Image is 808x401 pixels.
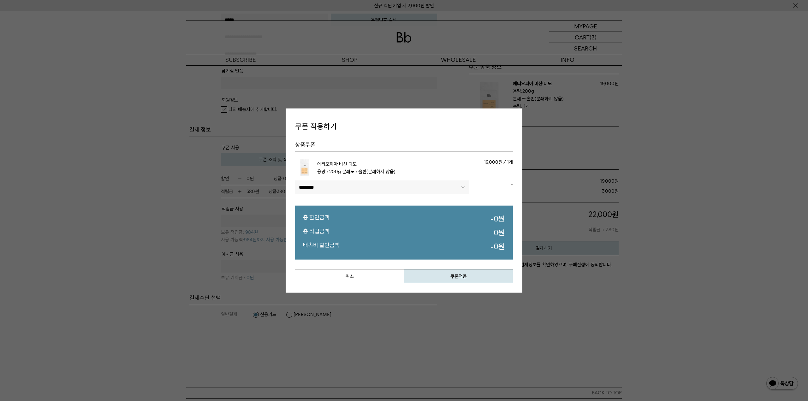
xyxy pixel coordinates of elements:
[295,141,513,152] h5: 상품쿠폰
[494,228,498,237] strong: 0
[342,169,395,174] span: 분쇄도 : 홀빈(분쇄하지 않음)
[303,214,330,224] dt: 총 할인금액
[317,161,357,167] a: 에티오피아 비샨 디모
[404,269,513,283] button: 쿠폰적용
[494,242,498,251] strong: 0
[490,241,505,252] dd: - 원
[490,214,505,224] dd: - 원
[426,158,513,166] p: 19,000원 / 1개
[494,227,505,238] dd: 원
[295,121,513,132] h4: 쿠폰 적용하기
[295,269,404,283] button: 취소
[317,169,341,174] span: 용량 : 200g
[469,180,513,188] div: -
[295,158,314,177] img: 에티오피아 비샨 디모
[303,241,340,252] dt: 배송비 할인금액
[303,227,330,238] dt: 총 적립금액
[494,214,498,223] strong: 0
